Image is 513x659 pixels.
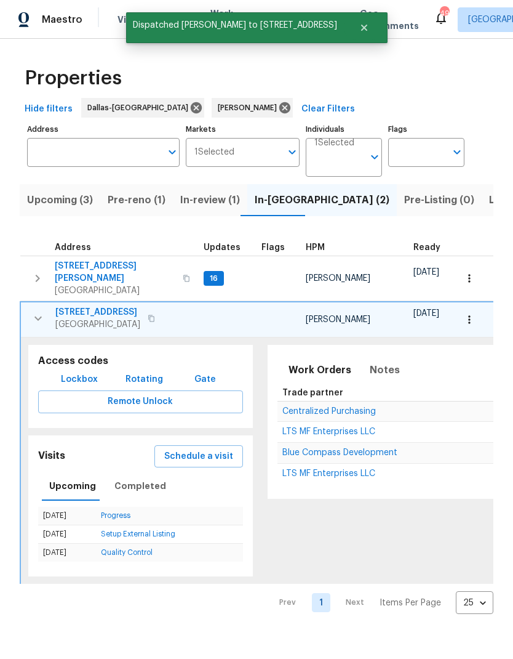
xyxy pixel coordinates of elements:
[413,243,451,252] div: Earliest renovation start date (first business day after COE or Checkout)
[366,148,383,166] button: Open
[296,98,360,121] button: Clear Filters
[164,144,181,161] button: Open
[413,243,440,252] span: Ready
[55,306,140,318] span: [STREET_ADDRESS]
[301,102,355,117] span: Clear Filters
[212,98,293,118] div: [PERSON_NAME]
[48,394,233,410] span: Remote Unlock
[255,192,389,209] span: In-[GEOGRAPHIC_DATA] (2)
[312,593,330,612] a: Goto page 1
[38,355,243,368] h5: Access codes
[42,14,82,26] span: Maestro
[55,243,91,252] span: Address
[306,315,370,324] span: [PERSON_NAME]
[282,448,397,457] span: Blue Compass Development
[49,479,96,494] span: Upcoming
[38,450,65,463] h5: Visits
[126,12,344,38] span: Dispatched [PERSON_NAME] to [STREET_ADDRESS]
[108,192,165,209] span: Pre-reno (1)
[413,268,439,277] span: [DATE]
[38,507,96,525] td: [DATE]
[380,597,441,609] p: Items Per Page
[210,7,242,32] span: Work Orders
[370,362,400,379] span: Notes
[388,126,464,133] label: Flags
[121,368,168,391] button: Rotating
[268,591,493,614] nav: Pagination Navigation
[27,192,93,209] span: Upcoming (3)
[38,390,243,413] button: Remote Unlock
[440,7,448,20] div: 49
[38,544,96,562] td: [DATE]
[87,102,193,114] span: Dallas-[GEOGRAPHIC_DATA]
[55,318,140,331] span: [GEOGRAPHIC_DATA]
[55,285,175,297] span: [GEOGRAPHIC_DATA]
[306,274,370,283] span: [PERSON_NAME]
[55,260,175,285] span: [STREET_ADDRESS][PERSON_NAME]
[284,144,301,161] button: Open
[448,144,466,161] button: Open
[25,102,73,117] span: Hide filters
[456,587,493,619] div: 25
[117,14,143,26] span: Visits
[186,126,300,133] label: Markets
[306,126,382,133] label: Individuals
[101,530,175,538] a: Setup External Listing
[114,479,166,494] span: Completed
[282,469,375,478] span: LTS MF Enterprises LLC
[282,449,397,456] a: Blue Compass Development
[125,372,163,387] span: Rotating
[101,512,130,519] a: Progress
[101,549,153,556] a: Quality Control
[56,368,103,391] button: Lockbox
[194,147,234,158] span: 1 Selected
[360,7,419,32] span: Geo Assignments
[61,372,98,387] span: Lockbox
[180,192,240,209] span: In-review (1)
[38,525,96,544] td: [DATE]
[81,98,204,118] div: Dallas-[GEOGRAPHIC_DATA]
[27,126,180,133] label: Address
[344,15,384,40] button: Close
[218,102,282,114] span: [PERSON_NAME]
[25,72,122,84] span: Properties
[413,309,439,318] span: [DATE]
[404,192,474,209] span: Pre-Listing (0)
[282,470,375,477] a: LTS MF Enterprises LLC
[20,98,78,121] button: Hide filters
[314,138,354,148] span: 1 Selected
[154,445,243,468] button: Schedule a visit
[164,449,233,464] span: Schedule a visit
